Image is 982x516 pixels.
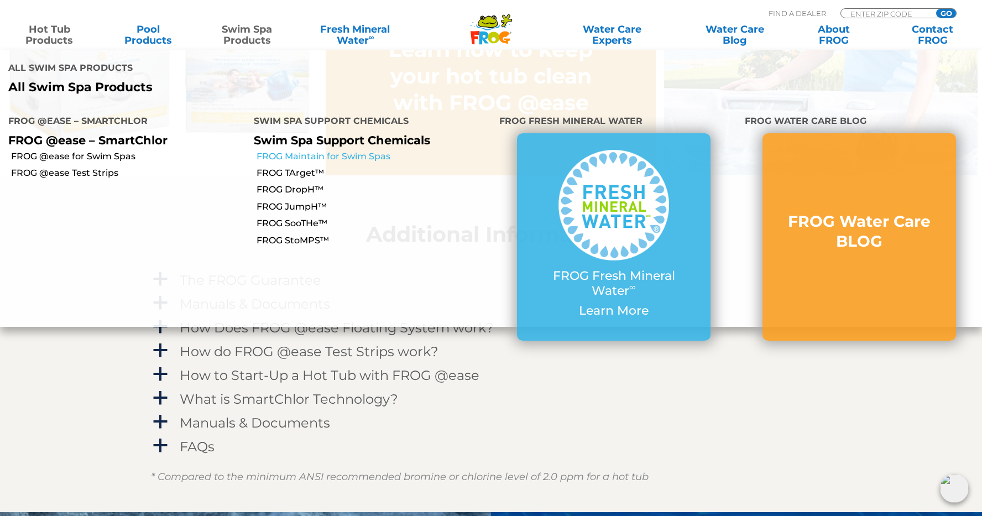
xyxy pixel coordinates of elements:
span: a [152,342,169,359]
h4: How Does FROG @ease Floating System work? [180,320,494,335]
a: FROG Maintain for Swim Spas [257,150,491,163]
a: a How do FROG @ease Test Strips work? [151,341,831,362]
a: Fresh MineralWater∞ [307,24,404,46]
a: a Manuals & Documents [151,413,831,433]
span: a [152,366,169,383]
p: FROG Fresh Mineral Water [539,269,688,298]
a: FROG Water Care BLOG [785,211,934,263]
a: AboutFROG [796,24,873,46]
a: PoolProducts [110,24,187,46]
h4: How to Start-Up a Hot Tub with FROG @ease [180,368,479,383]
h4: All Swim Spa Products [8,58,483,80]
input: Zip Code Form [849,9,924,18]
h4: Swim Spa Support Chemicals [254,111,483,133]
span: a [152,437,169,454]
h4: FROG Water Care BLOG [745,111,974,133]
a: a How Does FROG @ease Floating System work? [151,317,831,338]
a: Swim SpaProducts [208,24,285,46]
a: FROG JumpH™ [257,201,491,213]
a: a What is SmartChlor Technology? [151,389,831,409]
a: a How to Start-Up a Hot Tub with FROG @ease [151,365,831,385]
a: ContactFROG [894,24,971,46]
a: FROG DropH™ [257,184,491,196]
h4: How do FROG @ease Test Strips work? [180,344,438,359]
h4: FROG Fresh Mineral Water [499,111,728,133]
p: Find A Dealer [769,8,826,18]
a: FROG SooTHe™ [257,217,491,230]
h4: Manuals & Documents [180,415,330,430]
span: a [152,390,169,406]
img: openIcon [940,474,969,503]
sup: ∞ [369,33,374,41]
a: FROG @ease Test Strips [11,167,245,179]
em: * Compared to the minimum ANSI recommended bromine or chlorine level of 2.0 ppm for a hot tub [151,471,649,483]
a: a FAQs [151,436,831,457]
h4: FROG @ease – SmartChlor [8,111,237,133]
a: Swim Spa Support Chemicals [254,133,430,147]
a: FROG TArget™ [257,167,491,179]
sup: ∞ [629,282,636,293]
a: FROG StoMPS™ [257,234,491,247]
input: GO [936,9,956,18]
a: Hot TubProducts [11,24,88,46]
span: a [152,319,169,335]
h3: FROG Water Care BLOG [785,211,934,252]
p: FROG @ease – SmartChlor [8,133,237,147]
a: FROG @ease for Swim Spas [11,150,245,163]
h4: FAQs [180,439,215,454]
h4: What is SmartChlor Technology? [180,392,398,406]
span: a [152,414,169,430]
a: FROG Fresh Mineral Water∞ Learn More [539,150,688,324]
p: Learn More [539,304,688,318]
a: All Swim Spa Products [8,80,483,95]
a: Water CareExperts [550,24,675,46]
a: Water CareBlog [697,24,774,46]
